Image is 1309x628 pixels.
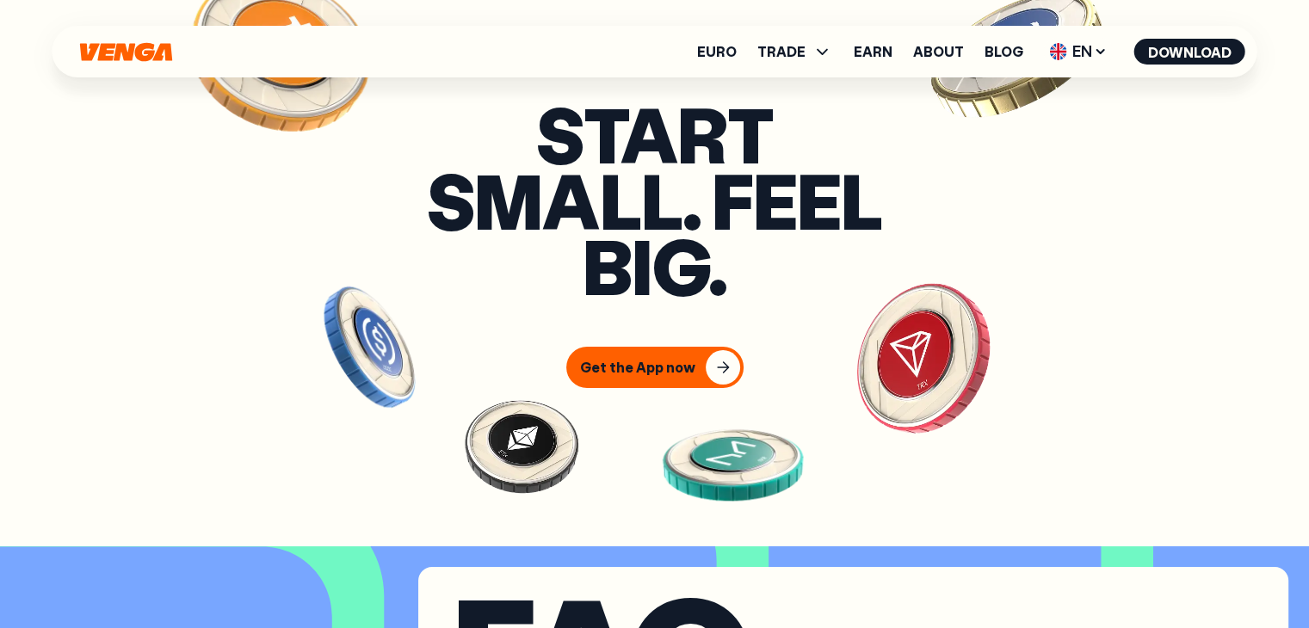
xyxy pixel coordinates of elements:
a: About [913,45,964,58]
span: TRADE [757,45,806,58]
img: TRX [815,251,1029,464]
img: MKR [642,376,824,542]
h3: Start small. Feel big. [414,101,896,299]
span: TRADE [757,41,833,62]
img: flag-uk [1050,43,1067,60]
button: Get the App now [566,347,744,388]
a: Earn [854,45,892,58]
div: Get the App now [580,359,695,376]
img: ETH [441,366,602,526]
svg: Home [78,42,175,62]
a: Euro [697,45,737,58]
span: EN [1044,38,1114,65]
img: USDC [293,271,447,424]
button: Download [1134,39,1245,65]
a: Blog [985,45,1023,58]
